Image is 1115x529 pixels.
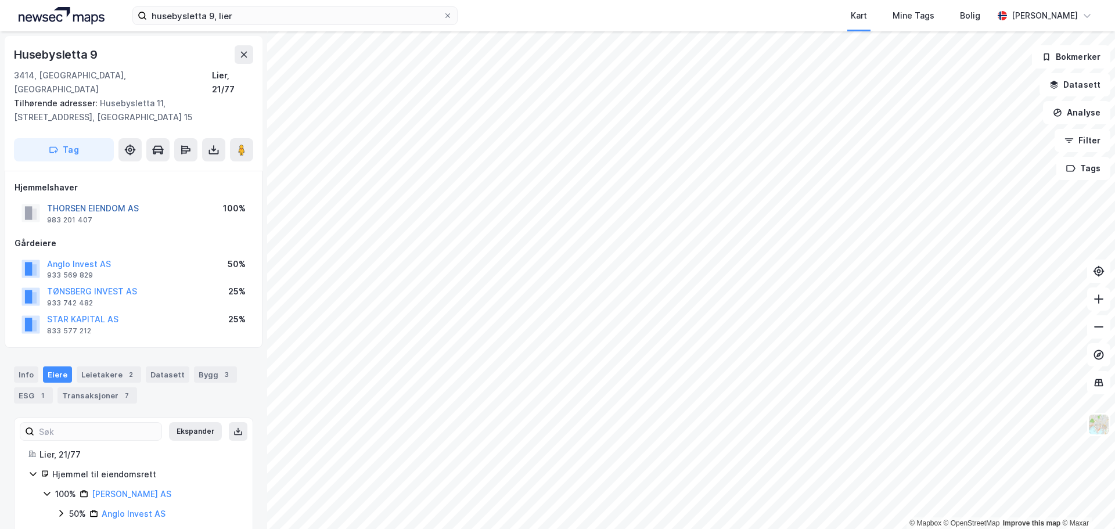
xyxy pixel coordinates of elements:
div: 50% [69,507,86,521]
div: 983 201 407 [47,215,92,225]
div: 50% [228,257,246,271]
button: Analyse [1043,101,1110,124]
div: Kontrollprogram for chat [1057,473,1115,529]
button: Filter [1055,129,1110,152]
button: Datasett [1040,73,1110,96]
img: logo.a4113a55bc3d86da70a041830d287a7e.svg [19,7,105,24]
div: 3 [221,369,232,380]
button: Tags [1056,157,1110,180]
div: 7 [121,390,132,401]
a: Mapbox [909,519,941,527]
div: 933 569 829 [47,271,93,280]
div: Lier, 21/77 [212,69,253,96]
div: 833 577 212 [47,326,91,336]
a: Anglo Invest AS [102,509,166,519]
div: 2 [125,369,136,380]
a: [PERSON_NAME] AS [92,489,171,499]
iframe: Chat Widget [1057,473,1115,529]
div: Kart [851,9,867,23]
div: ESG [14,387,53,404]
div: 25% [228,312,246,326]
button: Bokmerker [1032,45,1110,69]
div: Eiere [43,366,72,383]
span: Tilhørende adresser: [14,98,100,108]
div: 25% [228,285,246,298]
div: 1 [37,390,48,401]
input: Søk [34,423,161,440]
div: Info [14,366,38,383]
input: Søk på adresse, matrikkel, gårdeiere, leietakere eller personer [147,7,443,24]
a: Improve this map [1003,519,1060,527]
div: Transaksjoner [57,387,137,404]
div: Mine Tags [893,9,934,23]
div: Datasett [146,366,189,383]
div: 100% [223,201,246,215]
button: Tag [14,138,114,161]
div: 100% [55,487,76,501]
div: Bygg [194,366,237,383]
div: Leietakere [77,366,141,383]
button: Ekspander [169,422,222,441]
div: Bolig [960,9,980,23]
div: Gårdeiere [15,236,253,250]
div: Husebysletta 9 [14,45,100,64]
div: Husebysletta 11, [STREET_ADDRESS], [GEOGRAPHIC_DATA] 15 [14,96,244,124]
div: 3414, [GEOGRAPHIC_DATA], [GEOGRAPHIC_DATA] [14,69,212,96]
div: Lier, 21/77 [39,448,239,462]
img: Z [1088,413,1110,436]
div: 933 742 482 [47,298,93,308]
div: Hjemmelshaver [15,181,253,195]
div: [PERSON_NAME] [1012,9,1078,23]
div: Hjemmel til eiendomsrett [52,467,239,481]
a: OpenStreetMap [944,519,1000,527]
